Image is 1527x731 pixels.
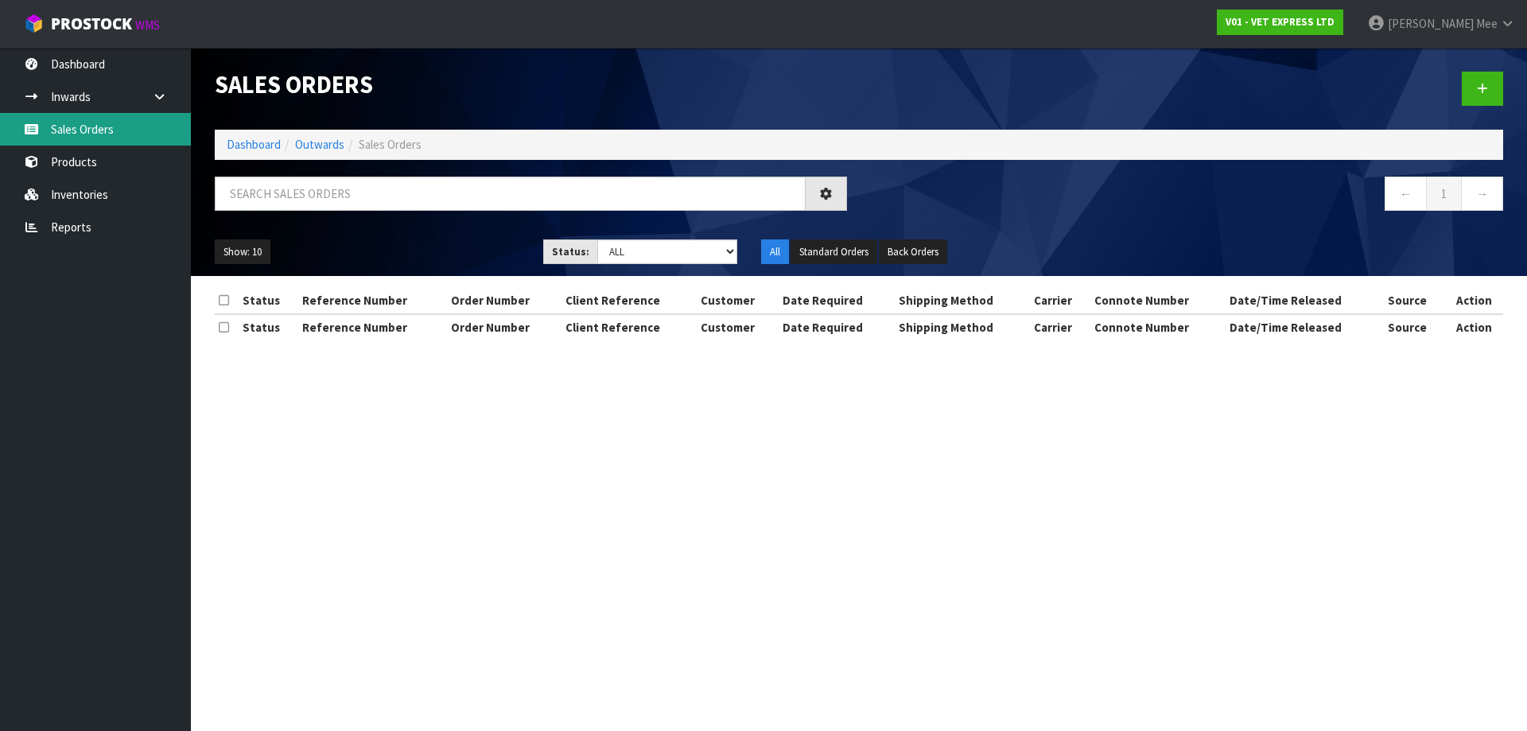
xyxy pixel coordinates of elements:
button: All [761,239,789,265]
button: Standard Orders [791,239,877,265]
small: WMS [135,17,160,33]
th: Connote Number [1090,288,1226,313]
th: Customer [697,288,779,313]
th: Reference Number [298,288,447,313]
th: Customer [697,314,779,340]
button: Show: 10 [215,239,270,265]
th: Date/Time Released [1226,314,1384,340]
th: Connote Number [1090,314,1226,340]
th: Shipping Method [895,314,1030,340]
span: [PERSON_NAME] [1388,16,1474,31]
th: Order Number [447,314,561,340]
button: Back Orders [879,239,947,265]
th: Order Number [447,288,561,313]
h1: Sales Orders [215,72,847,98]
th: Status [239,314,298,340]
a: Dashboard [227,137,281,152]
a: ← [1385,177,1427,211]
th: Client Reference [561,314,697,340]
th: Source [1384,288,1446,313]
th: Action [1445,314,1503,340]
th: Date/Time Released [1226,288,1384,313]
th: Carrier [1030,314,1090,340]
th: Client Reference [561,288,697,313]
th: Reference Number [298,314,447,340]
img: cube-alt.png [24,14,44,33]
th: Date Required [779,314,895,340]
a: Outwards [295,137,344,152]
span: Sales Orders [359,137,422,152]
th: Status [239,288,298,313]
th: Carrier [1030,288,1090,313]
span: Mee [1476,16,1498,31]
nav: Page navigation [871,177,1503,216]
input: Search sales orders [215,177,806,211]
span: ProStock [51,14,132,34]
th: Shipping Method [895,288,1030,313]
th: Source [1384,314,1446,340]
strong: V01 - VET EXPRESS LTD [1226,15,1335,29]
th: Date Required [779,288,895,313]
th: Action [1445,288,1503,313]
a: → [1461,177,1503,211]
a: 1 [1426,177,1462,211]
strong: Status: [552,245,589,259]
